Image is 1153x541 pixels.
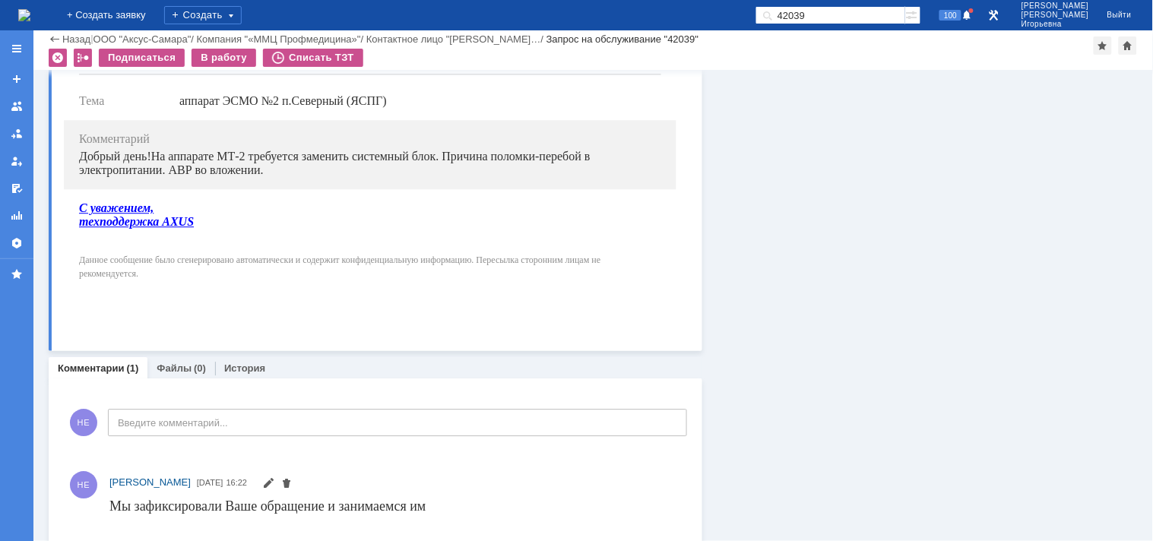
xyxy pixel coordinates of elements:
a: [PERSON_NAME] [109,475,191,490]
div: Удалить [49,49,67,67]
a: Назад [62,33,90,45]
span: Удалить [280,479,293,491]
div: / [366,33,546,45]
a: Комментарии [58,362,125,374]
div: (0) [194,362,206,374]
span: [PERSON_NAME] [1022,11,1089,20]
div: Создать [164,6,242,24]
span: 16:22 [226,478,248,487]
span: НЕ [70,409,97,436]
a: Мои согласования [5,176,29,201]
a: Перейти на домашнюю страницу [18,9,30,21]
a: Файлы [157,362,192,374]
span: Расширенный поиск [905,7,920,21]
img: logo [18,9,30,21]
span: [DATE] [197,478,223,487]
a: История [224,362,265,374]
div: / [197,33,366,45]
a: Заявки в моей ответственности [5,122,29,146]
div: | [90,33,93,44]
a: Заявки на командах [5,94,29,119]
div: / [93,33,197,45]
span: [PERSON_NAME] [1022,2,1089,11]
div: Добавить в избранное [1094,36,1112,55]
span: Редактировать [262,479,274,491]
a: Компания "«ММЦ Профмедицина»" [197,33,361,45]
a: Контактное лицо "[PERSON_NAME]… [366,33,541,45]
span: Игорьевна [1022,20,1089,29]
div: (1) [127,362,139,374]
span: 100 [939,10,961,21]
a: Мои заявки [5,149,29,173]
a: Перейти в интерфейс администратора [985,6,1003,24]
div: Работа с массовостью [74,49,92,67]
a: Настройки [5,231,29,255]
div: Запрос на обслуживание "42039" [546,33,699,45]
a: ООО "Аксус-Самара" [93,33,192,45]
a: Создать заявку [5,67,29,91]
div: Сделать домашней страницей [1119,36,1137,55]
a: Отчеты [5,204,29,228]
span: [PERSON_NAME] [109,476,191,488]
